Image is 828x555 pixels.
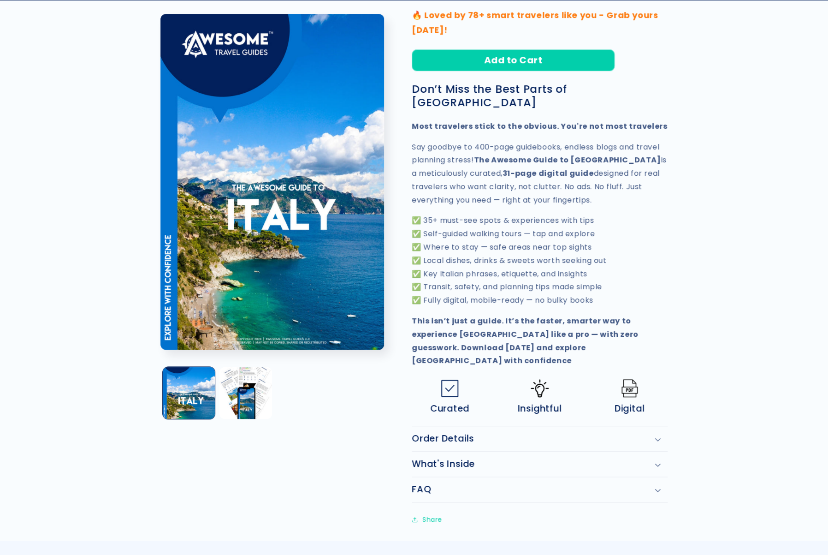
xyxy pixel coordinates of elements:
[412,316,639,366] strong: This isn’t just a guide. It’s the faster, smarter way to experience [GEOGRAPHIC_DATA] like a pro ...
[219,367,272,419] button: Load image 2 in gallery view
[430,403,469,414] span: Curated
[412,141,668,207] p: Say goodbye to 400-page guidebooks, endless blogs and travel planning stress! is a meticulously c...
[412,484,431,495] h2: FAQ
[412,459,475,470] h2: What's Inside
[412,214,668,307] p: ✅ 35+ must-see spots & experiences with tips ✅ Self-guided walking tours — tap and explore ✅ Wher...
[621,379,639,397] img: Pdf.png
[412,49,615,71] button: Add to Cart
[531,379,549,397] img: Idea-icon.png
[160,14,389,421] media-gallery: Gallery Viewer
[412,433,474,444] h2: Order Details
[518,403,562,414] span: Insightful
[412,452,668,477] summary: What's Inside
[412,477,668,502] summary: FAQ
[503,168,594,179] strong: 31-page digital guide
[412,509,442,530] summary: Share
[163,367,215,419] button: Load image 1 in gallery view
[412,426,668,451] summary: Order Details
[615,403,645,414] span: Digital
[412,121,667,131] strong: Most travelers stick to the obvious. You're not most travelers
[412,83,668,109] h3: Don’t Miss the Best Parts of [GEOGRAPHIC_DATA]
[474,155,661,165] strong: The Awesome Guide to [GEOGRAPHIC_DATA]
[412,8,668,38] p: 🔥 Loved by 78+ smart travelers like you - Grab yours [DATE]!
